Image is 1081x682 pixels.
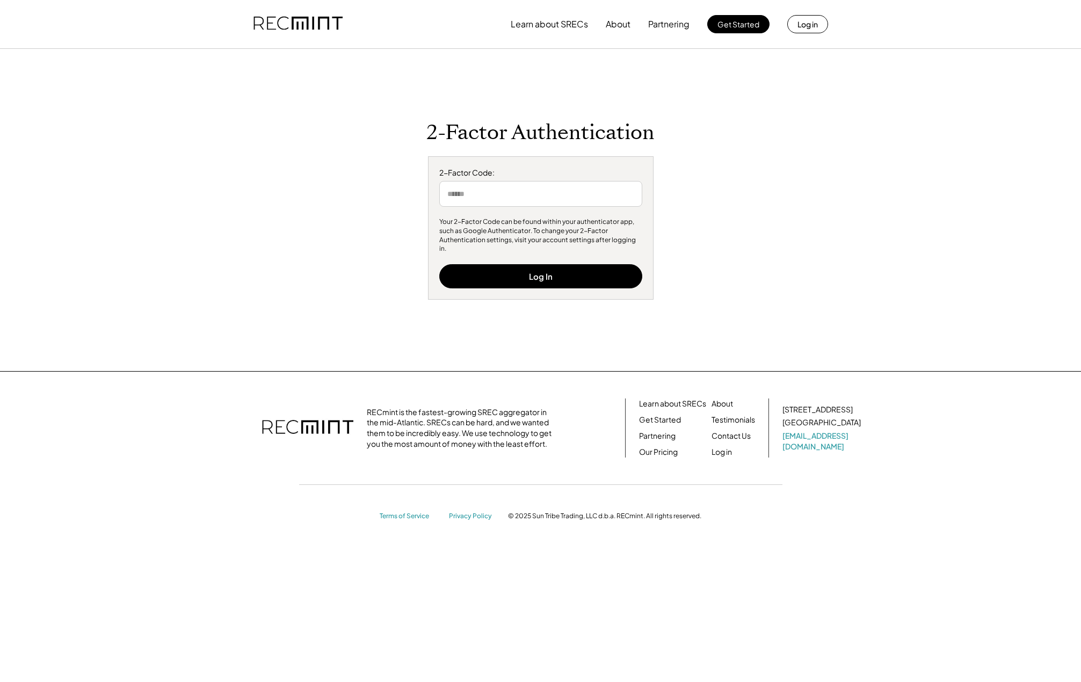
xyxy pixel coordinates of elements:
div: 2-Factor Code: [439,168,642,178]
div: RECmint is the fastest-growing SREC aggregator in the mid-Atlantic. SRECs can be hard, and we wan... [367,407,557,449]
a: Privacy Policy [449,512,497,521]
a: Log in [712,447,732,458]
img: recmint-logotype%403x.png [253,6,343,42]
button: Partnering [648,13,690,35]
div: © 2025 Sun Tribe Trading, LLC d.b.a. RECmint. All rights reserved. [508,512,701,520]
a: Get Started [639,415,681,425]
button: About [606,13,630,35]
button: Log in [787,15,828,33]
h1: 2-Factor Authentication [426,120,655,146]
button: Get Started [707,15,770,33]
a: Contact Us [712,431,751,441]
div: Your 2-Factor Code can be found within your authenticator app, such as Google Authenticator. To c... [439,217,642,253]
a: Partnering [639,431,676,441]
a: Our Pricing [639,447,678,458]
a: Learn about SRECs [639,398,706,409]
img: recmint-logotype%403x.png [262,409,353,447]
button: Log In [439,264,642,288]
a: Terms of Service [380,512,439,521]
a: About [712,398,733,409]
a: Testimonials [712,415,755,425]
button: Learn about SRECs [511,13,588,35]
a: [EMAIL_ADDRESS][DOMAIN_NAME] [782,431,863,452]
div: [STREET_ADDRESS] [782,404,853,415]
div: [GEOGRAPHIC_DATA] [782,417,861,428]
